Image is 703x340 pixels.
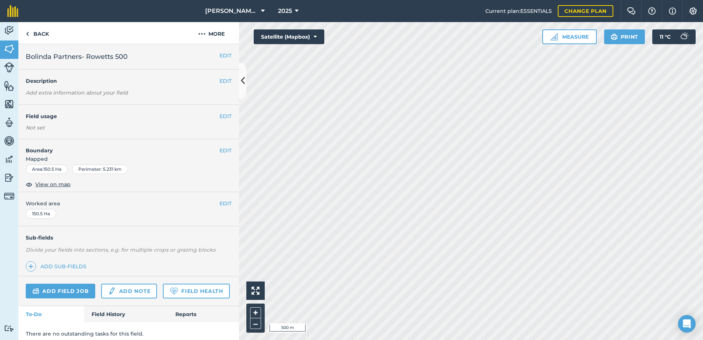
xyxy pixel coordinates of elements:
img: svg+xml;base64,PD94bWwgdmVyc2lvbj0iMS4wIiBlbmNvZGluZz0idXRmLTgiPz4KPCEtLSBHZW5lcmF0b3I6IEFkb2JlIE... [4,191,14,201]
span: Bolinda Partners- Rowetts 500 [26,52,128,62]
div: Perimeter : 5.231 km [72,164,128,174]
a: Back [18,22,56,44]
h4: Description [26,77,232,85]
em: Divide your fields into sections, e.g. for multiple crops or grazing blocks [26,247,215,253]
div: Area : 150.5 Ha [26,164,68,174]
img: Ruler icon [550,33,558,40]
button: EDIT [220,146,232,155]
img: svg+xml;base64,PHN2ZyB4bWxucz0iaHR0cDovL3d3dy53My5vcmcvMjAwMC9zdmciIHdpZHRoPSIyMCIgaGVpZ2h0PSIyNC... [198,29,206,38]
p: There are no outstanding tasks for this field. [26,330,232,338]
button: More [184,22,239,44]
button: EDIT [220,199,232,208]
a: Add sub-fields [26,261,89,272]
img: svg+xml;base64,PHN2ZyB4bWxucz0iaHR0cDovL3d3dy53My5vcmcvMjAwMC9zdmciIHdpZHRoPSI1NiIgaGVpZ2h0PSI2MC... [4,80,14,91]
h4: Sub-fields [18,234,239,242]
button: EDIT [220,112,232,120]
h4: Boundary [18,139,220,155]
span: Mapped [18,155,239,163]
img: svg+xml;base64,PD94bWwgdmVyc2lvbj0iMS4wIiBlbmNvZGluZz0idXRmLTgiPz4KPCEtLSBHZW5lcmF0b3I6IEFkb2JlIE... [4,325,14,332]
div: Open Intercom Messenger [678,315,696,333]
span: 2025 [278,7,292,15]
a: Add field job [26,284,95,298]
img: svg+xml;base64,PHN2ZyB4bWxucz0iaHR0cDovL3d3dy53My5vcmcvMjAwMC9zdmciIHdpZHRoPSIxNCIgaGVpZ2h0PSIyNC... [28,262,33,271]
img: svg+xml;base64,PD94bWwgdmVyc2lvbj0iMS4wIiBlbmNvZGluZz0idXRmLTgiPz4KPCEtLSBHZW5lcmF0b3I6IEFkb2JlIE... [4,172,14,183]
img: svg+xml;base64,PD94bWwgdmVyc2lvbj0iMS4wIiBlbmNvZGluZz0idXRmLTgiPz4KPCEtLSBHZW5lcmF0b3I6IEFkb2JlIE... [4,25,14,36]
img: svg+xml;base64,PHN2ZyB4bWxucz0iaHR0cDovL3d3dy53My5vcmcvMjAwMC9zdmciIHdpZHRoPSI1NiIgaGVpZ2h0PSI2MC... [4,43,14,54]
button: – [250,318,261,329]
h4: Field usage [26,112,220,120]
img: Four arrows, one pointing top left, one top right, one bottom right and the last bottom left [251,287,260,295]
img: svg+xml;base64,PD94bWwgdmVyc2lvbj0iMS4wIiBlbmNvZGluZz0idXRmLTgiPz4KPCEtLSBHZW5lcmF0b3I6IEFkb2JlIE... [4,62,14,72]
img: svg+xml;base64,PHN2ZyB4bWxucz0iaHR0cDovL3d3dy53My5vcmcvMjAwMC9zdmciIHdpZHRoPSIxNyIgaGVpZ2h0PSIxNy... [669,7,676,15]
span: 11 ° C [660,29,671,44]
a: Reports [168,306,239,322]
img: svg+xml;base64,PD94bWwgdmVyc2lvbj0iMS4wIiBlbmNvZGluZz0idXRmLTgiPz4KPCEtLSBHZW5lcmF0b3I6IEFkb2JlIE... [32,287,39,295]
a: Change plan [558,5,613,17]
button: Satellite (Mapbox) [254,29,324,44]
img: A question mark icon [647,7,656,15]
span: [PERSON_NAME] ASAHI PADDOCKS [205,7,258,15]
img: svg+xml;base64,PHN2ZyB4bWxucz0iaHR0cDovL3d3dy53My5vcmcvMjAwMC9zdmciIHdpZHRoPSIxOSIgaGVpZ2h0PSIyNC... [611,32,618,41]
button: Measure [542,29,597,44]
button: EDIT [220,52,232,60]
button: View on map [26,180,71,189]
img: A cog icon [689,7,697,15]
img: svg+xml;base64,PD94bWwgdmVyc2lvbj0iMS4wIiBlbmNvZGluZz0idXRmLTgiPz4KPCEtLSBHZW5lcmF0b3I6IEFkb2JlIE... [4,135,14,146]
div: Not set [26,124,232,131]
a: To-Do [18,306,84,322]
img: svg+xml;base64,PD94bWwgdmVyc2lvbj0iMS4wIiBlbmNvZGluZz0idXRmLTgiPz4KPCEtLSBHZW5lcmF0b3I6IEFkb2JlIE... [4,154,14,165]
button: 11 °C [652,29,696,44]
img: svg+xml;base64,PD94bWwgdmVyc2lvbj0iMS4wIiBlbmNvZGluZz0idXRmLTgiPz4KPCEtLSBHZW5lcmF0b3I6IEFkb2JlIE... [677,29,691,44]
img: svg+xml;base64,PD94bWwgdmVyc2lvbj0iMS4wIiBlbmNvZGluZz0idXRmLTgiPz4KPCEtLSBHZW5lcmF0b3I6IEFkb2JlIE... [108,287,116,295]
span: View on map [35,180,71,188]
button: EDIT [220,77,232,85]
em: Add extra information about your field [26,89,128,96]
a: Add note [101,284,157,298]
span: Worked area [26,199,232,208]
img: svg+xml;base64,PD94bWwgdmVyc2lvbj0iMS4wIiBlbmNvZGluZz0idXRmLTgiPz4KPCEtLSBHZW5lcmF0b3I6IEFkb2JlIE... [4,117,14,128]
img: svg+xml;base64,PHN2ZyB4bWxucz0iaHR0cDovL3d3dy53My5vcmcvMjAwMC9zdmciIHdpZHRoPSI5IiBoZWlnaHQ9IjI0Ii... [26,29,29,38]
button: + [250,307,261,318]
img: Two speech bubbles overlapping with the left bubble in the forefront [627,7,636,15]
div: 150.5 Ha [26,209,56,219]
img: svg+xml;base64,PHN2ZyB4bWxucz0iaHR0cDovL3d3dy53My5vcmcvMjAwMC9zdmciIHdpZHRoPSIxOCIgaGVpZ2h0PSIyNC... [26,180,32,189]
a: Field Health [163,284,229,298]
img: fieldmargin Logo [7,5,18,17]
span: Current plan : ESSENTIALS [485,7,552,15]
button: Print [604,29,645,44]
a: Field History [84,306,168,322]
img: svg+xml;base64,PHN2ZyB4bWxucz0iaHR0cDovL3d3dy53My5vcmcvMjAwMC9zdmciIHdpZHRoPSI1NiIgaGVpZ2h0PSI2MC... [4,99,14,110]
